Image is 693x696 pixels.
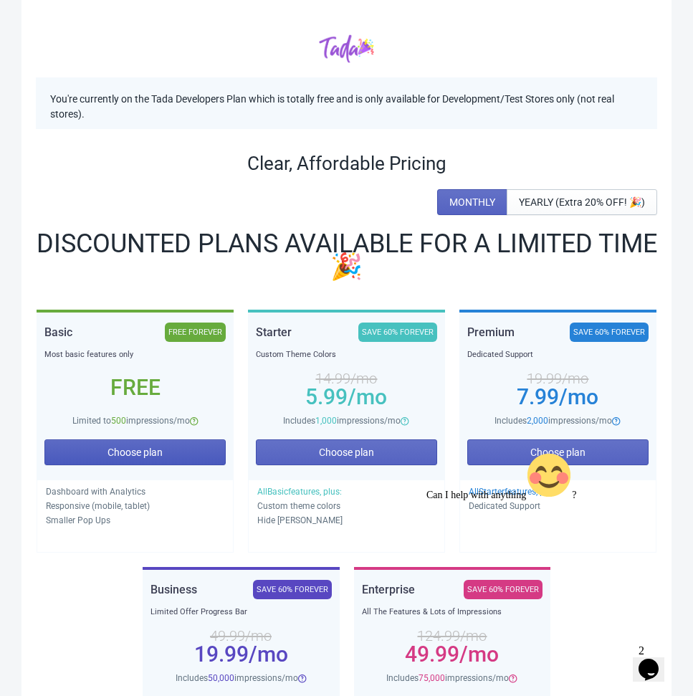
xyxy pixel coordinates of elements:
[459,642,499,667] span: /mo
[257,513,436,528] p: Hide [PERSON_NAME]
[437,189,507,215] button: MONTHLY
[386,673,509,683] span: Includes impressions/mo
[362,580,415,599] div: Enterprise
[283,416,401,426] span: Includes impressions/mo
[111,416,126,426] span: 500
[6,6,264,54] div: Can I help with anything😊?
[633,639,679,682] iframe: chat widget
[257,499,436,513] p: Custom theme colors
[494,416,612,426] span: Includes impressions/mo
[257,487,342,497] span: All Basic features, plus:
[362,649,543,660] div: 49.99
[467,373,649,384] div: 19.99 /mo
[44,348,226,362] div: Most basic features only
[249,642,288,667] span: /mo
[165,323,226,342] div: FREE FOREVER
[570,323,649,342] div: SAVE 60% FOREVER
[36,152,657,175] div: Clear, Affordable Pricing
[507,189,657,215] button: YEARLY (Extra 20% OFF! 🎉)
[46,513,224,528] p: Smaller Pop Ups
[208,673,234,683] span: 50,000
[319,34,374,63] img: tadacolor.png
[150,580,197,599] div: Business
[559,384,598,409] span: /mo
[467,348,649,362] div: Dedicated Support
[449,196,495,208] span: MONTHLY
[362,605,543,619] div: All The Features & Lots of Impressions
[6,43,156,54] span: Can I help with anything ?
[44,382,226,394] div: Free
[467,391,649,403] div: 7.99
[348,384,387,409] span: /mo
[256,373,437,384] div: 14.99 /mo
[46,485,224,499] p: Dashboard with Analytics
[256,391,437,403] div: 5.99
[315,416,337,426] span: 1,000
[107,447,163,458] span: Choose plan
[527,416,548,426] span: 2,000
[519,196,645,208] span: YEARLY (Extra 20% OFF! 🎉)
[419,673,445,683] span: 75,000
[150,649,332,660] div: 19.99
[256,348,437,362] div: Custom Theme Colors
[44,414,226,428] div: Limited to impressions/mo
[362,630,543,642] div: 124.99 /mo
[467,439,649,465] button: Choose plan
[36,77,657,129] div: You're currently on the Tada Developers Plan which is totally free and is only available for Deve...
[36,232,657,278] div: DISCOUNTED PLANS AVAILABLE FOR A LIMITED TIME 🎉
[105,6,151,52] img: :blush:
[253,580,332,599] div: SAVE 60% FOREVER
[44,323,72,342] div: Basic
[44,439,226,465] button: Choose plan
[421,447,679,631] iframe: chat widget
[256,439,437,465] button: Choose plan
[319,447,374,458] span: Choose plan
[150,630,332,642] div: 49.99 /mo
[358,323,437,342] div: SAVE 60% FOREVER
[150,605,332,619] div: Limited Offer Progress Bar
[46,499,224,513] p: Responsive (mobile, tablet)
[256,323,292,342] div: Starter
[176,673,298,683] span: Includes impressions/mo
[467,323,515,342] div: Premium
